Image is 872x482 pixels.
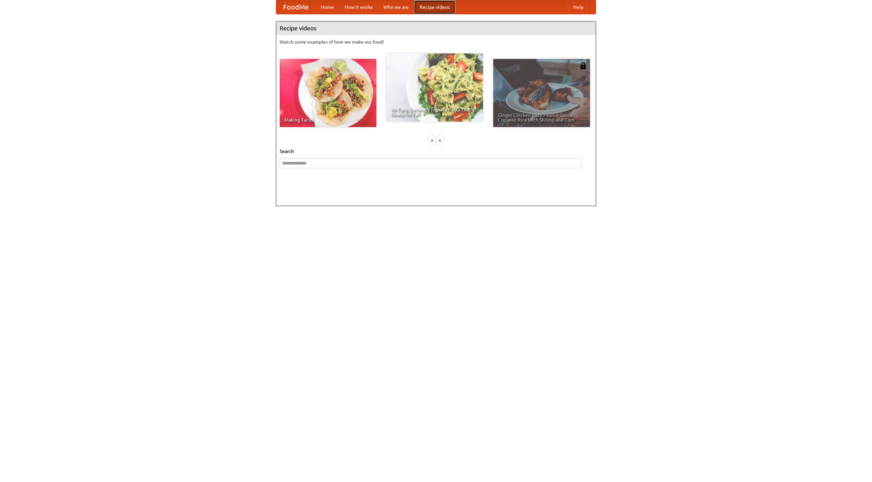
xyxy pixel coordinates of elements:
a: An Easy, Summery Tomato Pasta That's Ready for Fall [386,53,483,122]
div: « [429,136,435,144]
a: Who we are [378,0,414,14]
a: Help [568,0,589,14]
h4: Recipe videos [276,21,596,35]
img: 483408.png [580,62,587,69]
h5: Search [280,148,592,155]
a: FoodMe [276,0,315,14]
a: How it works [339,0,378,14]
span: An Easy, Summery Tomato Pasta That's Ready for Fall [391,107,478,117]
p: Watch some examples of how we make our food! [280,38,592,45]
div: » [437,136,443,144]
a: Home [315,0,339,14]
span: Making Tacos [284,118,372,122]
a: Recipe videos [414,0,455,14]
a: Making Tacos [280,59,376,127]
